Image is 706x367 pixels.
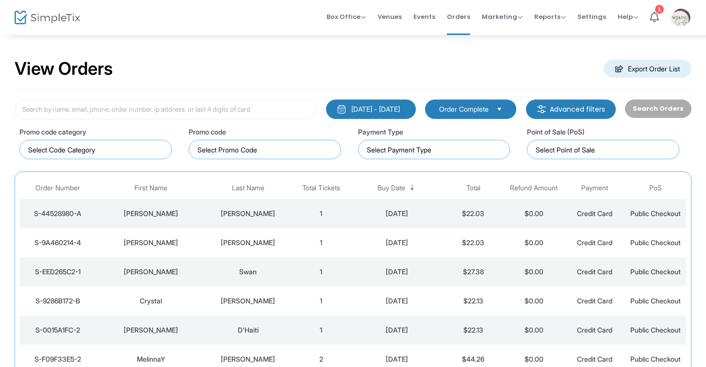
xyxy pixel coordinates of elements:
[649,184,662,192] span: PoS
[354,354,440,364] div: 7/18/2025
[504,228,564,257] td: $0.00
[208,325,288,335] div: D'Haiti
[526,100,616,119] m-button: Advanced filters
[443,257,503,286] td: $27.38
[577,238,612,247] span: Credit Card
[504,199,564,228] td: $0.00
[618,12,638,21] span: Help
[655,5,664,14] div: 1
[443,228,503,257] td: $22.03
[443,316,503,345] td: $22.13
[291,286,351,316] td: 1
[537,104,546,114] img: filter
[630,326,681,334] span: Public Checkout
[577,297,612,305] span: Credit Card
[534,12,566,21] span: Reports
[22,238,94,248] div: S-9A460214-4
[630,209,681,217] span: Public Checkout
[232,184,264,192] span: Last Name
[504,257,564,286] td: $0.00
[354,325,440,335] div: 7/18/2025
[367,145,506,155] input: Select Payment Type
[351,104,400,114] div: [DATE] - [DATE]
[291,257,351,286] td: 1
[409,184,416,192] span: Sortable
[22,296,94,306] div: S-9286B172-B
[326,100,416,119] button: [DATE] - [DATE]
[577,4,606,29] span: Settings
[504,177,564,200] th: Refund Amount
[358,127,403,137] label: Payment Type
[208,354,288,364] div: Gomez
[577,355,612,363] span: Credit Card
[15,100,316,119] input: Search by name, email, phone, order number, ip address, or last 4 digits of card
[630,355,681,363] span: Public Checkout
[354,209,440,218] div: 8/11/2025
[443,177,503,200] th: Total
[536,145,674,155] input: Select Point of Sale
[19,127,86,137] label: Promo code category
[443,199,503,228] td: $22.03
[630,238,681,247] span: Public Checkout
[378,184,405,192] span: Buy Date
[413,4,435,29] span: Events
[22,267,94,277] div: S-EED265C2-1
[581,184,608,192] span: Payment
[99,267,203,277] div: Elijah
[22,354,94,364] div: S-F09F33E5-2
[504,286,564,316] td: $0.00
[208,209,288,218] div: Gaeta
[197,145,336,155] input: Select Promo Code
[99,325,203,335] div: Judy
[208,238,288,248] div: Saldana
[354,296,440,306] div: 7/18/2025
[604,60,691,78] m-button: Export Order List
[35,184,80,192] span: Order Number
[577,209,612,217] span: Credit Card
[22,209,94,218] div: S-44528980-A
[189,127,226,137] label: Promo code
[28,145,167,155] input: NO DATA FOUND
[443,286,503,316] td: $22.13
[354,267,440,277] div: 7/19/2025
[291,177,351,200] th: Total Tickets
[354,238,440,248] div: 8/6/2025
[630,297,681,305] span: Public Checkout
[99,209,203,218] div: Valeria
[15,58,113,80] h2: View Orders
[337,104,346,114] img: monthly
[208,296,288,306] div: Miranda
[99,296,203,306] div: Crystal
[447,4,470,29] span: Orders
[482,12,523,21] span: Marketing
[577,326,612,334] span: Credit Card
[208,267,288,277] div: Swan
[99,238,203,248] div: Gloria
[577,267,612,276] span: Credit Card
[504,316,564,345] td: $0.00
[327,12,366,21] span: Box Office
[378,4,402,29] span: Venues
[134,184,167,192] span: First Name
[99,354,203,364] div: MelinnaY
[493,104,506,115] button: Select
[291,228,351,257] td: 1
[439,104,489,114] span: Order Complete
[291,316,351,345] td: 1
[291,199,351,228] td: 1
[630,267,681,276] span: Public Checkout
[527,127,585,137] label: Point of Sale (PoS)
[22,325,94,335] div: S-0015A1FC-2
